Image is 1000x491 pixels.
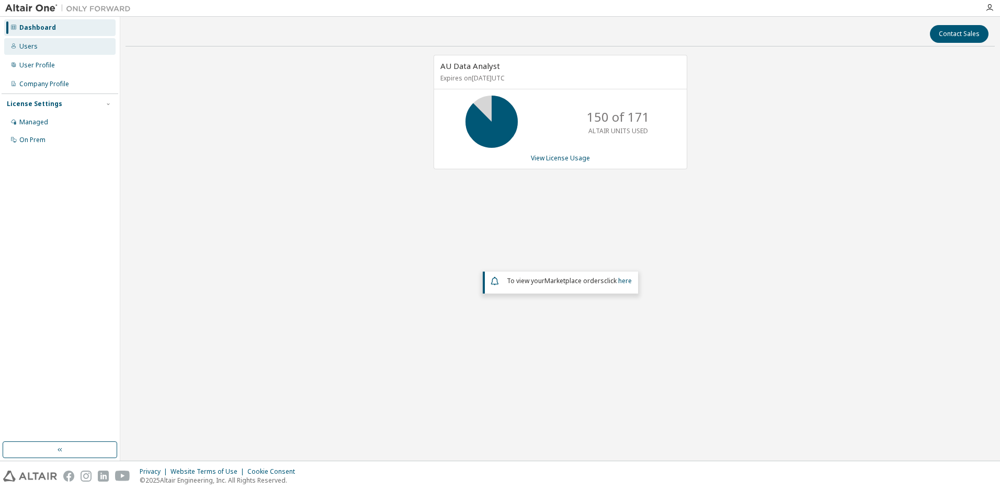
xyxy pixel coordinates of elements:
div: Website Terms of Use [171,467,247,476]
img: youtube.svg [115,471,130,482]
img: Altair One [5,3,136,14]
p: 150 of 171 [587,108,650,126]
span: To view your click [507,276,632,285]
img: facebook.svg [63,471,74,482]
span: AU Data Analyst [440,61,500,71]
div: User Profile [19,61,55,69]
div: Users [19,42,38,51]
div: Managed [19,118,48,126]
a: View License Usage [531,154,590,162]
div: Cookie Consent [247,467,301,476]
div: Privacy [140,467,171,476]
div: License Settings [7,100,62,108]
div: Dashboard [19,24,56,32]
p: ALTAIR UNITS USED [588,126,648,135]
img: linkedin.svg [98,471,109,482]
a: here [618,276,632,285]
p: © 2025 Altair Engineering, Inc. All Rights Reserved. [140,476,301,485]
p: Expires on [DATE] UTC [440,74,678,83]
div: Company Profile [19,80,69,88]
button: Contact Sales [930,25,988,43]
em: Marketplace orders [544,276,604,285]
img: altair_logo.svg [3,471,57,482]
div: On Prem [19,136,46,144]
img: instagram.svg [81,471,92,482]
